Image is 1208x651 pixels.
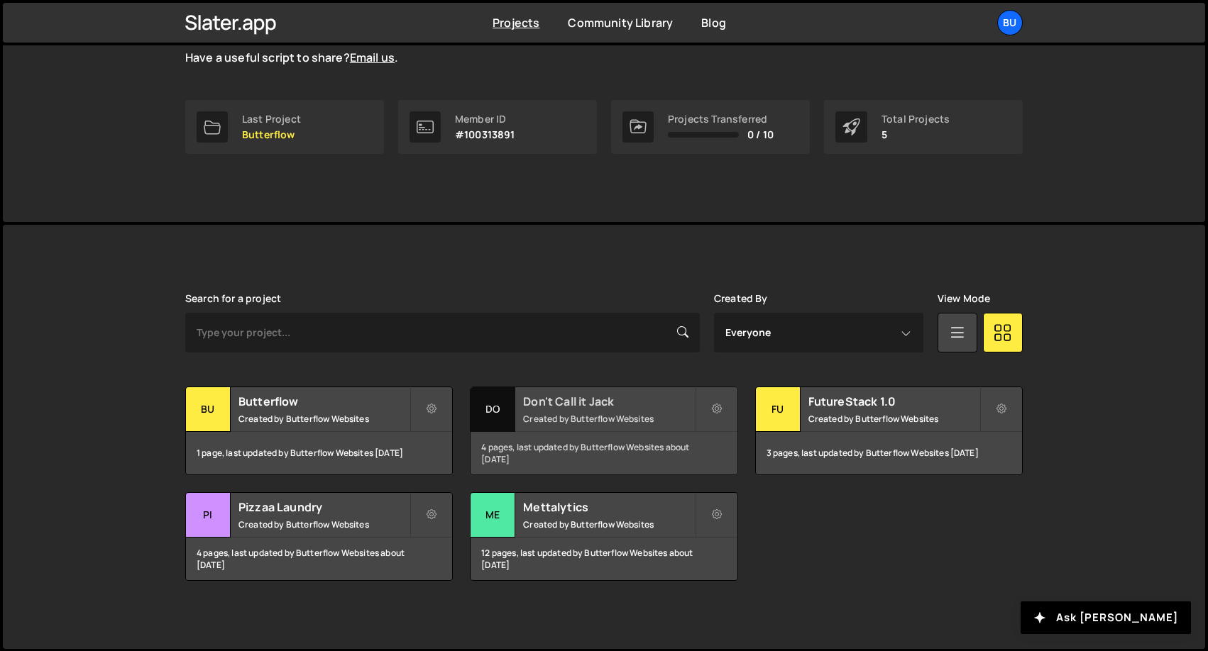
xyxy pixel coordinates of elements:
label: View Mode [938,293,990,304]
p: Butterflow [242,129,301,140]
div: Pi [186,493,231,538]
a: Do Don't Call it Jack Created by Butterflow Websites 4 pages, last updated by Butterflow Websites... [470,386,737,475]
small: Created by Butterflow Websites [523,413,694,425]
label: Search for a project [185,293,281,304]
h2: Don't Call it Jack [523,394,694,409]
p: 5 [882,129,950,140]
a: Last Project Butterflow [185,100,384,154]
div: Bu [186,387,231,432]
a: Email us [350,50,395,65]
div: 3 pages, last updated by Butterflow Websites [DATE] [756,432,1022,474]
h2: Butterflow [238,394,410,409]
a: Me Mettalytics Created by Butterflow Websites 12 pages, last updated by Butterflow Websites about... [470,492,737,581]
p: #100313891 [455,129,515,140]
div: Fu [756,387,801,432]
a: Bu Butterflow Created by Butterflow Websites 1 page, last updated by Butterflow Websites [DATE] [185,386,453,475]
h2: Mettalytics [523,499,694,515]
small: Created by Butterflow Websites [238,518,410,530]
input: Type your project... [185,313,700,352]
span: 0 / 10 [747,129,774,140]
label: Created By [714,293,768,304]
a: Pi Pizzaa Laundry Created by Butterflow Websites 4 pages, last updated by Butterflow Websites abo... [185,492,453,581]
div: 4 pages, last updated by Butterflow Websites about [DATE] [186,538,452,580]
small: Created by Butterflow Websites [238,413,410,425]
div: 12 pages, last updated by Butterflow Websites about [DATE] [471,538,737,580]
div: Me [471,493,515,538]
h2: Pizzaa Laundry [238,499,410,515]
a: Projects [493,15,539,30]
div: Do [471,387,515,432]
small: Created by Butterflow Websites [808,413,979,425]
small: Created by Butterflow Websites [523,518,694,530]
h2: FutureStack 1.0 [808,394,979,409]
div: 1 page, last updated by Butterflow Websites [DATE] [186,432,452,474]
div: Projects Transferred [668,113,774,125]
div: Last Project [242,113,301,125]
a: Blog [701,15,726,30]
div: 4 pages, last updated by Butterflow Websites about [DATE] [471,432,737,474]
a: Fu FutureStack 1.0 Created by Butterflow Websites 3 pages, last updated by Butterflow Websites [D... [755,386,1023,475]
a: Community Library [568,15,673,30]
a: Bu [997,10,1023,35]
div: Member ID [455,113,515,125]
button: Ask [PERSON_NAME] [1021,601,1191,634]
div: Total Projects [882,113,950,125]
